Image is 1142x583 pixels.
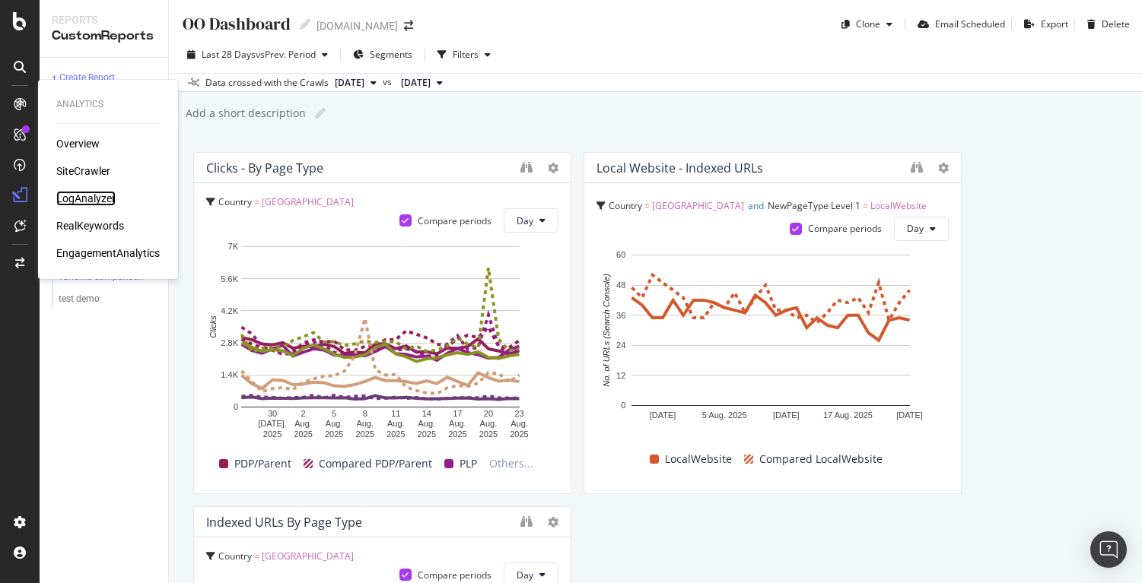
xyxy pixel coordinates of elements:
[356,419,374,428] text: Aug.
[56,98,160,111] div: Analytics
[768,199,860,212] span: NewPageType Level 1
[616,311,625,320] text: 36
[218,195,252,208] span: Country
[325,429,343,439] text: 2025
[206,515,362,530] div: Indexed URLs by Page Type
[856,17,880,30] div: Clone
[370,48,412,61] span: Segments
[418,419,436,428] text: Aug.
[484,409,493,418] text: 20
[218,550,252,562] span: Country
[301,409,306,418] text: 2
[616,250,625,259] text: 60
[453,48,479,61] div: Filters
[1081,12,1130,36] button: Delete
[56,218,124,233] a: RealKeywords
[52,12,156,27] div: Reports
[56,163,110,179] div: SiteCrawler
[808,222,882,235] div: Compare periods
[907,222,924,235] span: Day
[184,106,306,121] div: Add a short description
[483,455,539,473] span: Others...
[773,410,800,420] text: [DATE]
[602,274,611,387] text: No. of URLs (Search Console)
[896,410,923,420] text: [DATE]
[206,239,554,440] svg: A chart.
[870,199,927,212] span: LocalWebsite
[404,21,413,31] div: arrow-right-arrow-left
[511,419,528,428] text: Aug.
[206,160,323,176] div: Clicks - By Page Type
[52,70,115,86] div: + Create Report
[256,48,316,61] span: vs Prev. Period
[221,338,238,347] text: 2.8K
[262,550,354,562] span: [GEOGRAPHIC_DATA]
[386,429,405,439] text: 2025
[262,195,354,208] span: [GEOGRAPHIC_DATA]
[863,199,868,212] span: =
[510,429,528,439] text: 2025
[234,402,238,411] text: 0
[609,199,642,212] span: Country
[363,409,367,418] text: 8
[650,410,676,420] text: [DATE]
[596,160,763,176] div: Local Website - Indexed URLs
[480,419,498,428] text: Aug.
[56,191,116,206] a: LogAnalyzer
[517,569,533,581] span: Day
[911,161,923,173] div: binoculars
[234,455,291,473] span: PDP/Parent
[431,43,497,67] button: Filters
[395,74,449,92] button: [DATE]
[479,429,498,439] text: 2025
[335,76,364,90] span: 2025 Aug. 17th
[911,12,1005,36] button: Email Scheduled
[332,409,336,418] text: 5
[584,152,962,494] div: Local Website - Indexed URLsCountry = [GEOGRAPHIC_DATA]andNewPageType Level 1 = LocalWebsiteCompa...
[56,136,100,151] a: Overview
[823,410,873,420] text: 17 Aug. 2025
[221,306,238,315] text: 4.2K
[181,43,334,67] button: Last 28 DaysvsPrev. Period
[1090,531,1127,568] div: Open Intercom Messenger
[258,419,287,428] text: [DATE].
[221,274,238,284] text: 5.6K
[268,409,277,418] text: 30
[621,401,625,410] text: 0
[387,419,405,428] text: Aug.
[326,419,343,428] text: Aug.
[56,246,160,261] a: EngagementAnalytics
[616,341,625,350] text: 24
[1102,17,1130,30] div: Delete
[181,12,291,36] div: OO Dashboard
[383,75,395,89] span: vs
[317,18,398,33] div: [DOMAIN_NAME]
[221,370,238,379] text: 1.4K
[418,569,491,581] div: Compare periods
[748,199,764,212] span: and
[702,410,747,420] text: 5 Aug. 2025
[514,409,523,418] text: 23
[652,199,744,212] span: [GEOGRAPHIC_DATA]
[835,12,899,36] button: Clone
[208,315,218,338] text: Clicks
[759,450,883,468] span: Compared LocalWebsite
[202,48,256,61] span: Last 28 Days
[665,450,732,468] span: LocalWebsite
[422,409,431,418] text: 14
[228,242,239,251] text: 7K
[418,214,491,227] div: Compare periods
[453,409,462,418] text: 17
[315,108,326,119] i: Edit report name
[596,247,944,436] svg: A chart.
[193,152,571,494] div: Clicks - By Page TypeCountry = [GEOGRAPHIC_DATA]Compare periodsDayA chart.PDP/ParentCompared PDP/...
[616,371,625,380] text: 12
[448,429,466,439] text: 2025
[616,280,625,290] text: 48
[319,455,432,473] span: Compared PDP/Parent
[517,214,533,227] span: Day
